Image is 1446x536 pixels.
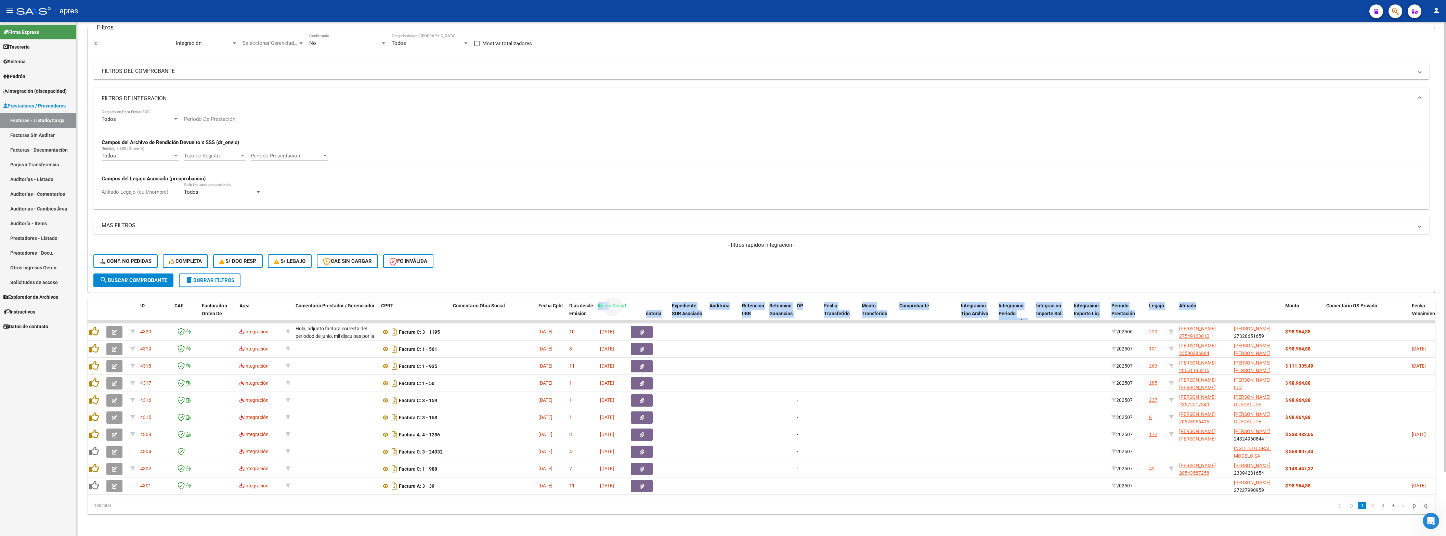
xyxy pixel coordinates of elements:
[569,397,572,403] span: 1
[3,102,66,110] span: Prestadores / Proveedores
[102,222,1413,229] mat-panel-title: MAS FILTROS
[239,380,269,386] span: Integración
[163,254,208,268] button: Completa
[93,241,1429,249] h4: - filtros rápidos Integración -
[538,397,552,403] span: [DATE]
[202,303,227,316] span: Facturado x Orden De
[1179,463,1216,476] span: [PERSON_NAME] 20543587258
[1071,298,1109,329] datatable-header-cell: Integracion Importe Liq.
[1149,396,1157,404] div: 237
[71,103,94,111] div: • Hace 6d
[769,303,793,316] span: Retención Ganancias
[569,363,575,369] span: 11
[797,414,798,420] span: -
[3,28,39,36] span: Firma Express
[14,126,114,133] div: Envíanos un mensaje
[600,414,614,420] span: [DATE]
[1111,303,1135,316] span: Período Prestación
[862,303,887,316] span: Monto Transferido
[399,449,443,455] strong: Factura C: 3 - 24032
[1234,359,1280,373] div: 27352049277
[1285,483,1311,488] strong: $ 98.964,88
[1111,329,1133,334] span: 202506
[1234,462,1280,476] div: 23394281654
[390,327,399,337] i: Descargar documento
[1409,502,1419,509] a: go to next page
[219,258,257,264] span: S/ Doc Resp.
[239,303,250,308] span: Area
[140,449,151,454] span: 4304
[600,329,614,334] span: [DATE]
[1179,429,1216,450] span: [PERSON_NAME] [PERSON_NAME] 27307623930
[93,110,1429,209] div: FILTROS DE INTEGRACION
[1111,380,1133,386] span: 202507
[1285,303,1299,308] span: Monto
[1179,343,1216,356] span: [PERSON_NAME] 23590286664
[1432,7,1441,15] mat-icon: person
[797,346,798,352] span: -
[199,298,237,329] datatable-header-cell: Facturado x Orden De
[27,231,42,235] span: Inicio
[1412,346,1426,352] span: [DATE]
[1234,410,1280,425] div: 27245325784
[140,363,151,369] span: 4318
[1285,346,1311,352] strong: $ 98.964,88
[1149,431,1157,438] div: 172
[1179,411,1216,425] span: [PERSON_NAME] 20573966415
[14,86,123,93] div: Mensaje reciente
[1234,479,1280,493] div: 27227990959
[1367,500,1378,511] li: page 2
[399,466,437,472] strong: Factura C: 1 - 988
[54,3,78,18] span: - apres
[631,303,662,316] span: Doc Respaldatoria
[1111,346,1133,352] span: 202507
[185,277,234,283] span: Borrar Filtros
[600,363,614,369] span: [DATE]
[91,231,114,235] span: Mensajes
[669,298,707,329] datatable-header-cell: Expediente SUR Asociado
[595,298,646,329] datatable-header-cell: Razón Social
[102,139,239,145] strong: Campos del Archivo de Rendición Devuelto x SSS (dr_envio)
[399,329,440,335] strong: Factura C: 3 - 1195
[3,58,26,65] span: Sistema
[797,380,798,386] span: -
[1111,414,1133,420] span: 202507
[140,432,151,437] span: 4308
[1111,449,1133,454] span: 202507
[251,153,322,159] span: Período Presentación
[1149,303,1164,308] span: Legajo
[1179,360,1216,373] span: [PERSON_NAME] 20561196215
[140,346,151,352] span: 4319
[93,88,1429,110] mat-expansion-panel-header: FILTROS DE INTEGRACION
[1234,325,1280,339] div: 27328651659
[1412,363,1426,369] span: [DATE]
[179,273,240,287] button: Borrar Filtros
[538,466,552,471] span: [DATE]
[628,298,669,329] datatable-header-cell: Doc Respaldatoria
[797,397,798,403] span: -
[389,258,427,264] span: FC Inválida
[1179,377,1216,398] span: [PERSON_NAME] [PERSON_NAME] 27591618119
[390,481,399,492] i: Descargar documento
[1389,502,1397,509] a: 4
[797,363,798,369] span: -
[93,63,1429,79] mat-expansion-panel-header: FILTROS DEL COMPROBANTE
[268,254,312,268] button: S/ legajo
[184,189,198,195] span: Todos
[239,346,269,352] span: Integración
[739,298,767,329] datatable-header-cell: Retencion IIBB
[93,254,158,268] button: Conf. no pedidas
[381,303,393,308] span: CPBT
[453,303,505,308] span: Comentario Obra Social
[1409,298,1440,329] datatable-header-cell: Fecha Vencimiento
[176,40,201,46] span: Integración
[7,120,130,139] div: Envíanos un mensaje
[996,298,1033,329] datatable-header-cell: Integracion Periodo Presentacion
[600,346,614,352] span: [DATE]
[598,303,626,308] span: Razón Social
[390,429,399,440] i: Descargar documento
[797,466,798,471] span: -
[14,60,123,72] p: Necesitás ayuda?
[3,73,25,80] span: Padrón
[68,214,137,241] button: Mensajes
